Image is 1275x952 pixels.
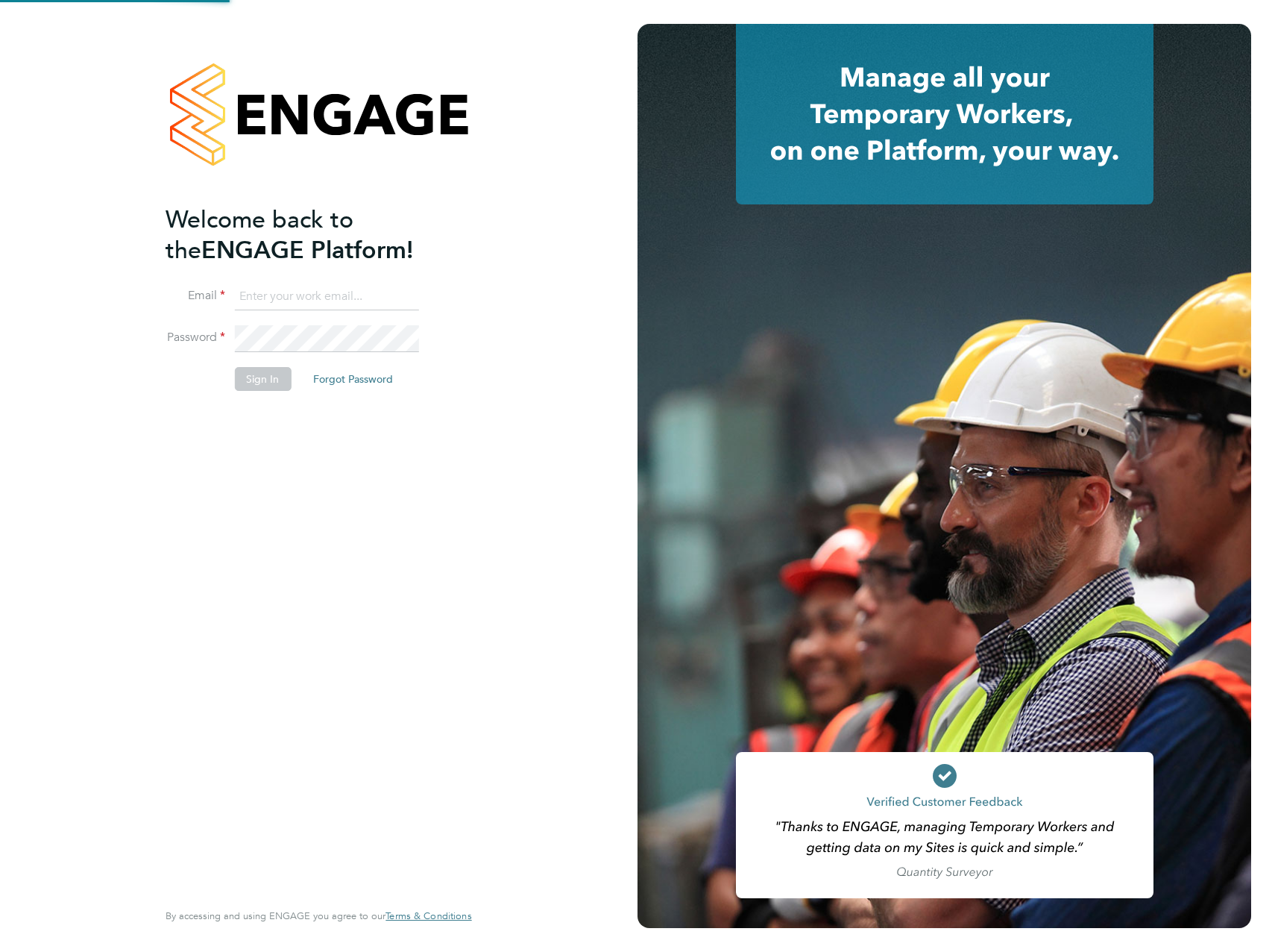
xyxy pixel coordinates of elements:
span: Welcome back to the [166,205,353,265]
span: By accessing and using ENGAGE you agree to our [166,909,471,922]
label: Password [166,330,225,345]
button: Forgot Password [301,367,405,391]
a: Terms & Conditions [385,910,471,922]
span: Terms & Conditions [385,909,471,922]
label: Email [166,288,225,304]
h2: ENGAGE Platform! [166,204,456,266]
input: Enter your work email... [234,284,418,310]
button: Sign In [234,367,291,391]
